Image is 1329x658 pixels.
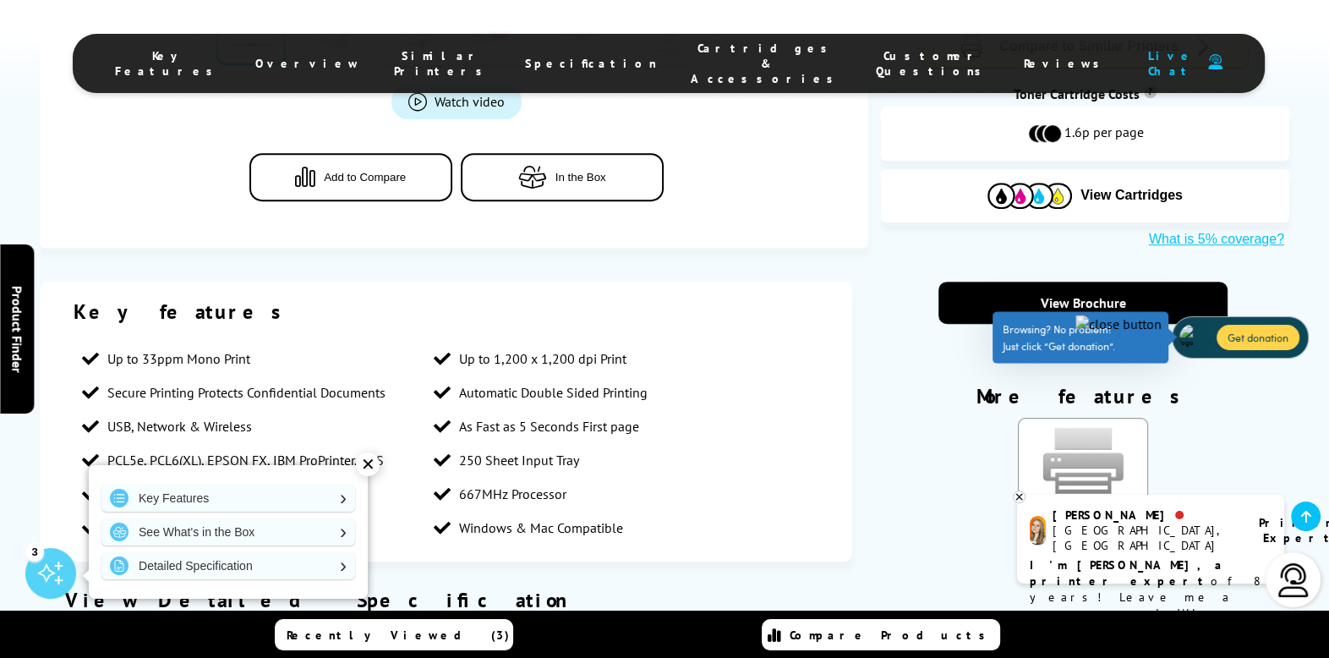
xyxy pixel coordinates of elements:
button: What is 5% coverage? [1144,231,1289,248]
span: Product Finder [8,286,25,373]
span: 250 Sheet Input Tray [459,452,579,469]
button: In the Box [461,153,664,201]
div: Key features [74,299,818,325]
span: Compare Products [790,628,994,643]
span: As Fast as 5 Seconds First page [459,418,639,435]
img: AirPrint [1018,418,1148,528]
div: [GEOGRAPHIC_DATA], [GEOGRAPHIC_DATA] [1053,523,1238,553]
span: Customer Questions [876,48,990,79]
div: 3 [25,542,44,561]
span: Automatic Double Sided Printing [459,384,648,401]
span: Windows & Mac Compatible [459,519,623,536]
a: Product_All_Videos [391,84,522,119]
img: Cartridges [987,183,1072,209]
span: Similar Printers [394,48,491,79]
span: Cartridges & Accessories [691,41,842,86]
span: Overview [255,56,360,71]
a: View Brochure [938,282,1227,324]
a: Key Features [101,485,355,512]
span: Recently Viewed (3) [287,628,510,643]
img: user-headset-light.svg [1277,563,1310,597]
div: More features [938,383,1227,418]
a: Compare Products [762,619,1000,650]
div: ✕ [356,452,380,476]
div: [PERSON_NAME] [1053,507,1238,523]
a: See What's in the Box [101,518,355,546]
span: Specification [525,56,657,71]
span: Up to 33ppm Mono Print [107,350,250,367]
span: View Cartridges [1080,188,1183,203]
b: I'm [PERSON_NAME], a printer expert [1030,557,1227,589]
span: 667MHz Processor [459,485,566,502]
button: Add to Compare [249,153,452,201]
span: 1.6p per page [1064,123,1144,144]
span: Watch video [435,93,505,110]
img: user-headset-duotone.svg [1208,54,1222,70]
span: In the Box [555,171,606,184]
span: Up to 1,200 x 1,200 dpi Print [459,350,626,367]
span: Add to Compare [324,171,406,184]
button: View Cartridges [894,182,1277,210]
div: View Detailed Specification [57,587,834,613]
img: amy-livechat.png [1030,516,1046,546]
span: Key Features [115,48,221,79]
span: Secure Printing Protects Confidential Documents [107,384,386,401]
p: of 8 years! Leave me a message and I'll respond ASAP [1030,557,1272,638]
span: PCL5e, PCL6(XL), EPSON FX, IBM ProPrinter, XPS [107,452,384,469]
a: Recently Viewed (3) [275,619,513,650]
span: Live Chat [1142,48,1200,79]
a: Detailed Specification [101,552,355,579]
span: Reviews [1024,56,1108,71]
span: USB, Network & Wireless [107,418,252,435]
